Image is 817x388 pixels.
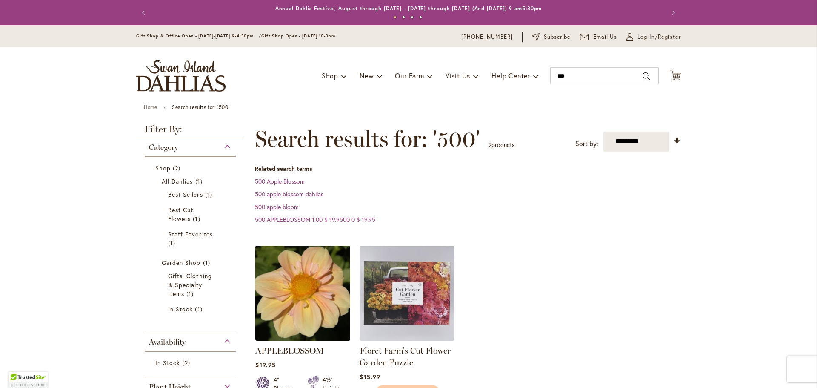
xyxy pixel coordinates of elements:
a: Best Cut Flowers [168,205,214,223]
span: 2 [173,164,183,172]
iframe: Launch Accessibility Center [6,358,30,382]
span: 2 [488,141,491,149]
a: Gifts, Clothing &amp; Specialty Items [168,271,214,298]
button: Next [664,4,681,21]
span: $19.95 [255,361,275,369]
span: Staff Favorites [168,230,213,238]
strong: Search results for: '500' [172,104,229,110]
span: Category [149,143,178,152]
a: Staff Favorites [168,230,214,247]
span: Gift Shop Open - [DATE] 10-3pm [261,33,335,39]
a: Email Us [580,33,617,41]
strong: Filter By: [136,125,244,138]
span: Best Sellers [168,190,203,198]
span: 2 [182,358,192,367]
dt: Related search terms [255,164,681,173]
a: 500 apple blossom dahlias [255,190,323,198]
img: Floret Farm's Cut Flower Garden Puzzle - FRONT [360,246,454,341]
a: Floret Farm's Cut Flower Garden Puzzle - FRONT [360,334,454,342]
button: 2 of 4 [402,16,405,19]
a: In Stock 2 [155,358,227,367]
a: APPLEBLOSSOM [255,334,350,342]
p: products [488,138,514,152]
a: APPLEBLOSSOM [255,345,324,356]
label: Sort by: [575,136,598,152]
span: Subscribe [544,33,571,41]
span: Help Center [491,71,530,80]
span: Availability [149,337,186,347]
a: [PHONE_NUMBER] [461,33,513,41]
span: Gifts, Clothing & Specialty Items [168,272,212,298]
span: $15.99 [360,373,380,381]
span: Search results for: '500' [255,126,480,152]
a: Best Sellers [168,190,214,199]
span: Shop [322,71,338,80]
a: 500 Apple Blossom [255,177,305,185]
button: 4 of 4 [419,16,422,19]
span: 1 [195,305,204,313]
a: Log In/Register [626,33,681,41]
button: Previous [136,4,153,21]
span: Shop [155,164,171,172]
span: Best Cut Flowers [168,206,193,223]
button: 1 of 4 [394,16,397,19]
span: Gift Shop & Office Open - [DATE]-[DATE] 9-4:30pm / [136,33,261,39]
a: Annual Dahlia Festival, August through [DATE] - [DATE] through [DATE] (And [DATE]) 9-am5:30pm [275,5,542,11]
a: 500 APPLEBLOSSOM 1.00 $ 19.9500 0 $ 19.95 [255,216,375,224]
span: Visit Us [446,71,470,80]
a: In Stock [168,305,214,313]
button: 3 of 4 [411,16,414,19]
span: Email Us [593,33,617,41]
span: Our Farm [395,71,424,80]
span: 1 [203,258,212,267]
a: store logo [136,60,226,92]
a: All Dahlias [162,177,221,186]
span: New [360,71,374,80]
span: 1 [195,177,205,186]
span: 1 [186,289,196,298]
span: 1 [168,239,177,247]
span: 1 [205,190,214,199]
a: 500 apple bloom [255,203,299,211]
span: In Stock [155,359,180,367]
span: All Dahlias [162,177,193,185]
span: In Stock [168,305,193,313]
a: Floret Farm's Cut Flower Garden Puzzle [360,345,451,368]
span: Garden Shop [162,259,201,267]
span: Log In/Register [637,33,681,41]
a: Shop [155,164,227,172]
a: Subscribe [532,33,571,41]
a: Garden Shop [162,258,221,267]
span: 1 [193,214,202,223]
a: Home [144,104,157,110]
img: APPLEBLOSSOM [253,243,353,343]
